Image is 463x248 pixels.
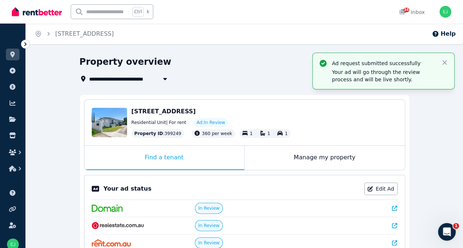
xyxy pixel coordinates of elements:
[147,9,149,15] span: k
[197,120,225,125] span: Ad: In Review
[439,6,451,18] img: Eileen Jacob
[285,131,288,136] span: 1
[55,30,114,37] a: [STREET_ADDRESS]
[202,131,232,136] span: 360 per week
[134,131,163,137] span: Property ID
[12,6,62,17] img: RentBetter
[84,146,244,170] div: Find a tenant
[80,56,171,68] h1: Property overview
[104,184,151,193] p: Your ad status
[26,24,123,44] nav: Breadcrumb
[432,29,456,38] button: Help
[399,8,425,16] div: Inbox
[92,205,123,212] img: Domain.com.au
[438,223,456,241] iframe: Intercom live chat
[267,131,270,136] span: 1
[250,131,253,136] span: 1
[132,7,144,17] span: Ctrl
[92,222,144,229] img: RealEstate.com.au
[332,68,435,83] p: Your ad will go through the review process and will be live shortly.
[92,239,131,247] img: Rent.com.au
[403,8,409,12] span: 34
[198,205,220,211] span: In Review
[198,240,220,246] span: In Review
[453,223,459,229] span: 1
[131,129,185,138] div: : 399249
[245,146,405,170] div: Manage my property
[131,120,186,125] span: Residential Unit | For rent
[332,60,435,67] p: Ad request submitted successfully
[198,223,220,228] span: In Review
[364,183,397,195] a: Edit Ad
[131,108,196,115] span: [STREET_ADDRESS]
